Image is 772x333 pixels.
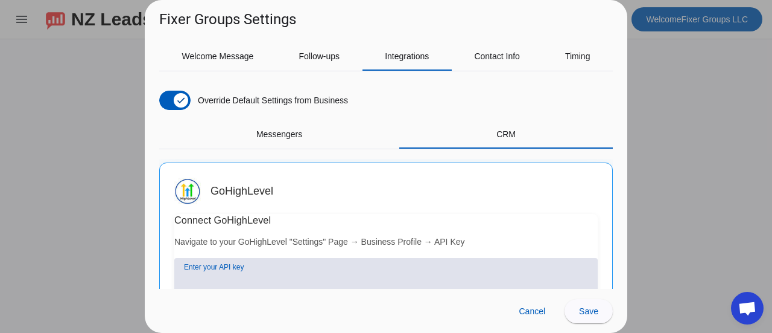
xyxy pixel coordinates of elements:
[474,52,520,60] span: Contact Info
[579,306,598,316] span: Save
[385,52,429,60] span: Integrations
[182,52,254,60] span: Welcome Message
[519,306,545,316] span: Cancel
[195,94,348,106] label: Override Default Settings from Business
[731,292,764,325] div: Open chat
[565,52,590,60] span: Timing
[174,178,201,204] img: GoHighLevel
[509,299,555,323] button: Cancel
[496,130,516,138] span: CRM
[174,214,598,226] h3: Connect GoHighLevel
[256,130,302,138] span: Messengers
[210,185,273,197] h3: GoHighLevel
[159,10,296,29] h1: Fixer Groups Settings
[184,263,244,271] mat-label: Enter your API key
[299,52,340,60] span: Follow-ups
[565,299,613,323] button: Save
[174,236,598,248] p: Navigate to your GoHighLevel "Settings" Page → Business Profile → API Key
